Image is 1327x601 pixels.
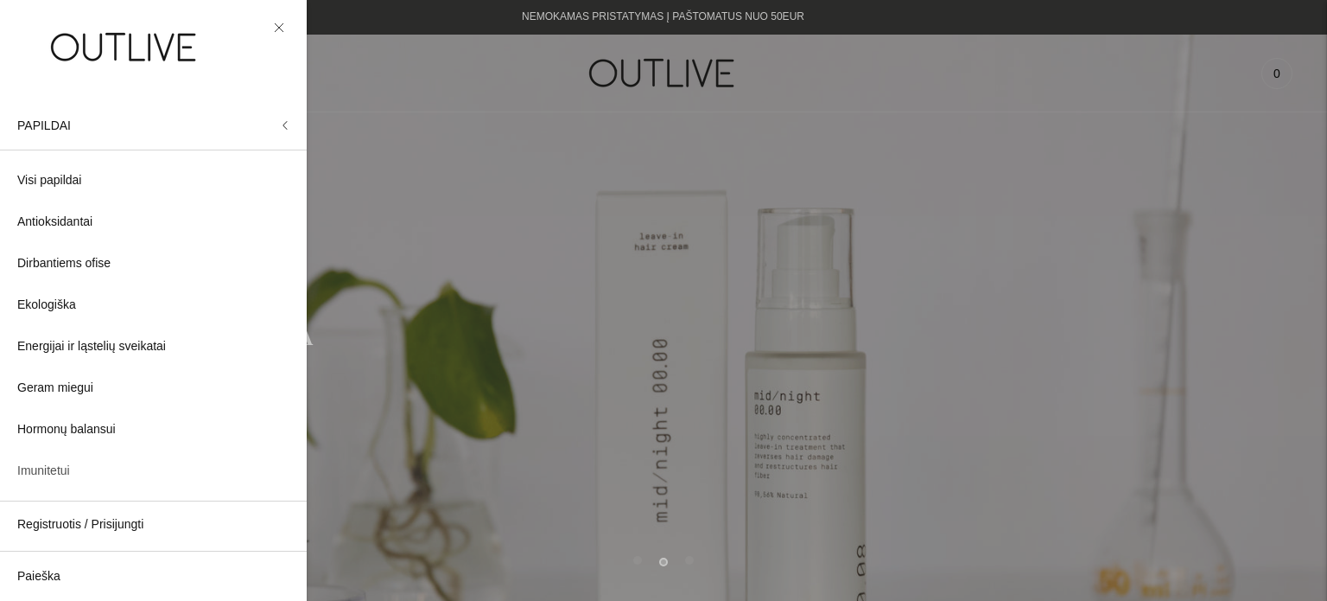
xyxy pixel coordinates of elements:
span: Energijai ir ląstelių sveikatai [17,336,166,357]
span: Ekologiška [17,295,76,316]
img: OUTLIVE [17,17,233,77]
span: Visi papildai [17,170,81,191]
span: Hormonų balansui [17,419,116,440]
span: PAPILDAI [17,118,71,132]
span: Antioksidantai [17,212,92,233]
span: Dirbantiems ofise [17,253,111,274]
span: Imunitetui [17,461,70,482]
span: Geram miegui [17,378,93,399]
